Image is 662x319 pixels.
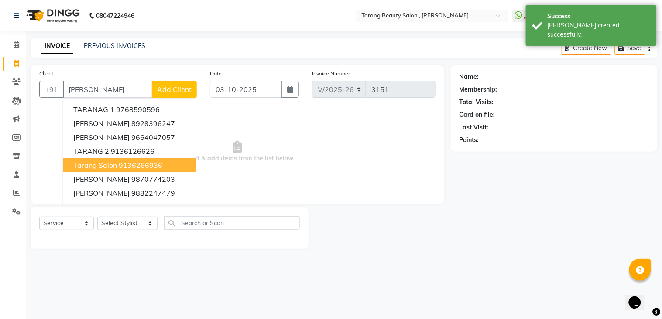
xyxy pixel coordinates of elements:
[73,105,114,114] span: TARANAG 1
[41,38,73,54] a: INVOICE
[548,21,650,39] div: Bill created successfully.
[210,70,222,78] label: Date
[116,105,160,114] ngb-highlight: 9768590596
[152,81,197,98] button: Add Client
[73,203,97,211] span: taray3
[157,85,192,94] span: Add Client
[460,85,497,94] div: Membership:
[131,119,175,128] ngb-highlight: 8928396247
[39,108,436,195] span: Select & add items from the list below
[73,189,130,197] span: [PERSON_NAME]
[312,70,350,78] label: Invoice Number
[96,3,134,28] b: 08047224946
[111,147,154,156] ngb-highlight: 9136126626
[39,70,53,78] label: Client
[84,42,145,50] a: PREVIOUS INVOICES
[131,175,175,183] ngb-highlight: 9870774203
[131,189,175,197] ngb-highlight: 9882247479
[460,110,495,119] div: Card on file:
[460,72,479,81] div: Name:
[73,161,117,170] span: tarang Salon
[164,216,300,230] input: Search or Scan
[63,81,152,98] input: Search by Name/Mobile/Email/Code
[73,119,130,128] span: [PERSON_NAME]
[22,3,82,28] img: logo
[460,123,489,132] div: Last Visit:
[73,147,109,156] span: TARANG 2
[39,81,64,98] button: +91
[460,136,479,145] div: Points:
[73,133,130,142] span: [PERSON_NAME]
[119,161,162,170] ngb-highlight: 9136266936
[625,284,653,310] iframe: chat widget
[460,98,494,107] div: Total Visits:
[73,175,130,183] span: [PERSON_NAME]
[548,12,650,21] div: Success
[561,41,611,55] button: Create New
[99,203,142,211] ngb-highlight: 9892831086
[615,41,645,55] button: Save
[131,133,175,142] ngb-highlight: 9664047057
